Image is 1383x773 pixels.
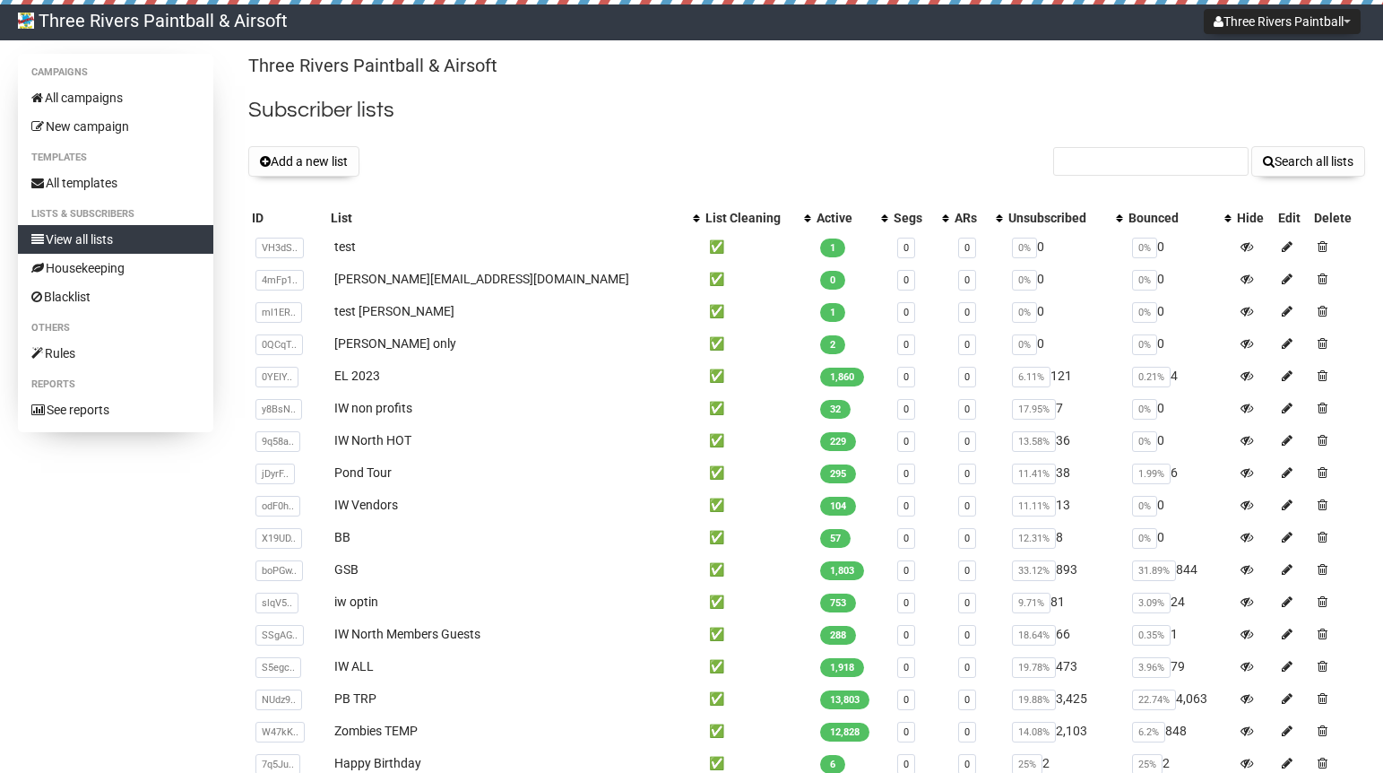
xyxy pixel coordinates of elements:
a: 0 [964,533,970,544]
a: 0 [903,694,909,706]
td: ✅ [702,682,813,715]
a: 0 [964,662,970,673]
div: Unsubscribed [1008,209,1108,227]
span: 0.35% [1132,625,1171,646]
a: 0 [903,630,909,641]
a: test [PERSON_NAME] [334,304,454,318]
span: 22.74% [1132,690,1176,710]
a: 0 [903,339,909,351]
td: 0 [1125,327,1233,360]
td: 7 [1005,392,1126,424]
a: 0 [903,500,909,512]
span: 57 [820,529,851,548]
td: 36 [1005,424,1126,456]
td: ✅ [702,424,813,456]
td: 893 [1005,553,1126,586]
button: Add a new list [248,146,359,177]
a: 0 [964,468,970,480]
a: 0 [903,371,909,383]
td: 0 [1005,295,1126,327]
span: 12.31% [1012,528,1056,549]
a: See reports [18,395,213,424]
td: ✅ [702,650,813,682]
span: 0% [1132,399,1157,420]
a: 0 [903,307,909,318]
span: 3.09% [1132,593,1171,613]
td: 0 [1005,263,1126,295]
div: ID [252,209,324,227]
th: Delete: No sort applied, sorting is disabled [1310,205,1365,230]
li: Campaigns [18,62,213,83]
div: Active [817,209,872,227]
button: Three Rivers Paintball [1204,9,1361,34]
span: 31.89% [1132,560,1176,581]
a: IW ALL [334,659,374,673]
a: EL 2023 [334,369,380,383]
a: All templates [18,169,213,197]
a: 0 [903,565,909,577]
a: 0 [964,759,970,770]
a: 0 [903,274,909,286]
span: 11.11% [1012,496,1056,517]
div: List [331,209,684,227]
a: 0 [903,242,909,254]
th: Bounced: No sort applied, activate to apply an ascending sort [1125,205,1233,230]
th: Segs: No sort applied, activate to apply an ascending sort [890,205,951,230]
td: ✅ [702,360,813,392]
td: 0 [1125,424,1233,456]
td: 4 [1125,360,1233,392]
span: 0% [1012,270,1037,291]
td: 79 [1125,650,1233,682]
td: 6 [1125,456,1233,489]
td: 0 [1125,230,1233,263]
span: 9q58a.. [255,431,300,452]
td: 24 [1125,586,1233,618]
span: 0% [1132,302,1157,323]
span: 4mFp1.. [255,270,304,291]
a: 0 [964,307,970,318]
span: 13.58% [1012,431,1056,452]
td: ✅ [702,327,813,360]
span: 2 [820,335,845,354]
div: Bounced [1128,209,1215,227]
a: IW North HOT [334,433,411,447]
span: jDyrF.. [255,464,295,484]
th: Unsubscribed: No sort applied, activate to apply an ascending sort [1005,205,1126,230]
span: 17.95% [1012,399,1056,420]
span: odF0h.. [255,496,300,517]
a: 0 [903,597,909,609]
td: ✅ [702,263,813,295]
a: PB TRP [334,691,376,706]
a: View all lists [18,225,213,254]
a: 0 [964,630,970,641]
th: ARs: No sort applied, activate to apply an ascending sort [951,205,1004,230]
a: GSB [334,562,359,577]
span: 0% [1132,270,1157,291]
span: 229 [820,432,856,451]
span: 11.41% [1012,464,1056,484]
a: 0 [903,404,909,415]
td: ✅ [702,586,813,618]
a: 0 [903,759,909,770]
td: 0 [1125,263,1233,295]
a: Housekeeping [18,254,213,282]
a: iw optin [334,595,378,609]
span: 19.78% [1012,657,1056,678]
a: New campaign [18,112,213,141]
a: 0 [964,694,970,706]
th: Hide: No sort applied, sorting is disabled [1233,205,1275,230]
span: 32 [820,400,851,419]
span: 19.88% [1012,690,1056,710]
span: 12,828 [820,723,869,742]
td: ✅ [702,715,813,747]
span: 104 [820,497,856,516]
td: ✅ [702,521,813,553]
span: 0% [1012,334,1037,355]
span: X19UD.. [255,528,302,549]
a: 0 [903,468,909,480]
span: 0% [1132,496,1157,517]
td: 81 [1005,586,1126,618]
div: Delete [1314,209,1361,227]
td: 121 [1005,360,1126,392]
span: NUdz9.. [255,690,302,710]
